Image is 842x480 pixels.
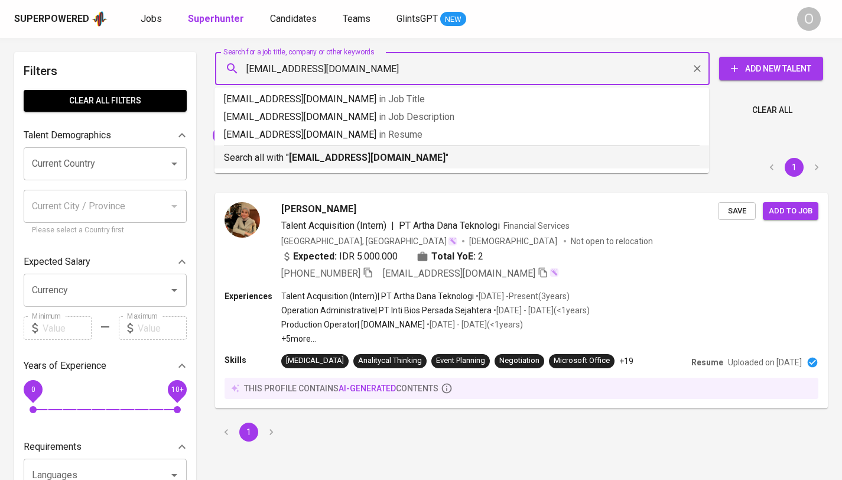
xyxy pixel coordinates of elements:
span: [PERSON_NAME] [281,202,356,216]
button: Clear All filters [24,90,187,112]
div: [GEOGRAPHIC_DATA], [GEOGRAPHIC_DATA] [281,235,457,247]
p: this profile contains contents [244,382,438,394]
span: NEW [440,14,466,25]
input: Value [43,316,92,340]
span: [EMAIL_ADDRESS][DOMAIN_NAME] [213,129,350,141]
p: Operation Administrative | PT Inti Bios Persada Sejahtera [281,304,492,316]
b: Total YoE: [431,249,476,264]
div: Years of Experience [24,354,187,378]
span: [PHONE_NUMBER] [281,268,360,279]
button: page 1 [785,158,804,177]
p: Please select a Country first [32,225,178,236]
p: Years of Experience [24,359,106,373]
div: Event Planning [436,355,485,367]
span: GlintsGPT [396,13,438,24]
b: Superhunter [188,13,244,24]
b: Expected: [293,249,337,264]
button: Clear All [747,99,797,121]
p: • [DATE] - [DATE] ( <1 years ) [492,304,590,316]
a: Teams [343,12,373,27]
div: [EMAIL_ADDRESS][DOMAIN_NAME] [213,126,362,145]
span: [EMAIL_ADDRESS][DOMAIN_NAME] [383,268,535,279]
div: Negotiation [499,355,539,367]
nav: pagination navigation [215,423,282,442]
span: Jobs [141,13,162,24]
p: • [DATE] - [DATE] ( <1 years ) [425,319,523,330]
img: 351e488a223871af737e94e8d81ee5fc.jpg [225,202,260,238]
a: Superpoweredapp logo [14,10,108,28]
a: [PERSON_NAME]Talent Acquisition (Intern)|PT Artha Dana TeknologiFinancial Services[GEOGRAPHIC_DAT... [215,193,828,408]
img: app logo [92,10,108,28]
p: Talent Acquisition (Intern) | PT Artha Dana Teknologi [281,290,474,302]
p: Not open to relocation [571,235,653,247]
button: Save [718,202,756,220]
span: | [391,219,394,233]
p: Search all with " " [224,151,700,165]
img: magic_wand.svg [550,268,559,277]
p: [EMAIL_ADDRESS][DOMAIN_NAME] [224,110,700,124]
div: [MEDICAL_DATA] [286,355,344,367]
div: Superpowered [14,12,89,26]
div: IDR 5.000.000 [281,249,398,264]
p: Talent Demographics [24,128,111,142]
span: in Job Title [379,93,425,105]
span: 2 [478,249,483,264]
span: 0 [31,385,35,394]
span: PT Artha Dana Teknologi [399,220,500,231]
a: Candidates [270,12,319,27]
span: Save [724,205,750,218]
p: Production Operator | [DOMAIN_NAME] [281,319,425,330]
a: Superhunter [188,12,246,27]
p: Requirements [24,440,82,454]
p: [EMAIL_ADDRESS][DOMAIN_NAME] [224,128,700,142]
div: Talent Demographics [24,124,187,147]
span: Add New Talent [729,61,814,76]
input: Value [138,316,187,340]
button: Open [166,155,183,172]
span: 10+ [171,385,183,394]
button: Open [166,282,183,299]
p: Resume [691,356,723,368]
span: Candidates [270,13,317,24]
img: magic_wand.svg [448,236,457,246]
a: GlintsGPT NEW [396,12,466,27]
nav: pagination navigation [760,158,828,177]
button: Clear [689,60,706,77]
p: +19 [619,355,633,367]
b: [EMAIL_ADDRESS][DOMAIN_NAME] [289,152,446,163]
span: Teams [343,13,370,24]
p: Uploaded on [DATE] [728,356,802,368]
div: Analitycal Thinking [358,355,422,367]
p: +5 more ... [281,333,590,345]
span: in Resume [379,129,422,140]
div: O [797,7,821,31]
span: Talent Acquisition (Intern) [281,220,386,231]
div: Microsoft Office [554,355,610,367]
span: Clear All filters [33,93,177,108]
p: [EMAIL_ADDRESS][DOMAIN_NAME] [224,92,700,106]
button: page 1 [239,423,258,442]
div: Expected Salary [24,250,187,274]
a: Jobs [141,12,164,27]
span: in Job Description [379,111,454,122]
span: Clear All [752,103,792,118]
p: • [DATE] - Present ( 3 years ) [474,290,570,302]
button: Add New Talent [719,57,823,80]
span: Add to job [769,205,812,218]
p: Expected Salary [24,255,90,269]
div: Requirements [24,435,187,459]
p: Experiences [225,290,281,302]
h6: Filters [24,61,187,80]
button: Add to job [763,202,818,220]
p: Skills [225,354,281,366]
span: [DEMOGRAPHIC_DATA] [469,235,559,247]
span: Financial Services [503,221,570,231]
span: AI-generated [339,384,396,393]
